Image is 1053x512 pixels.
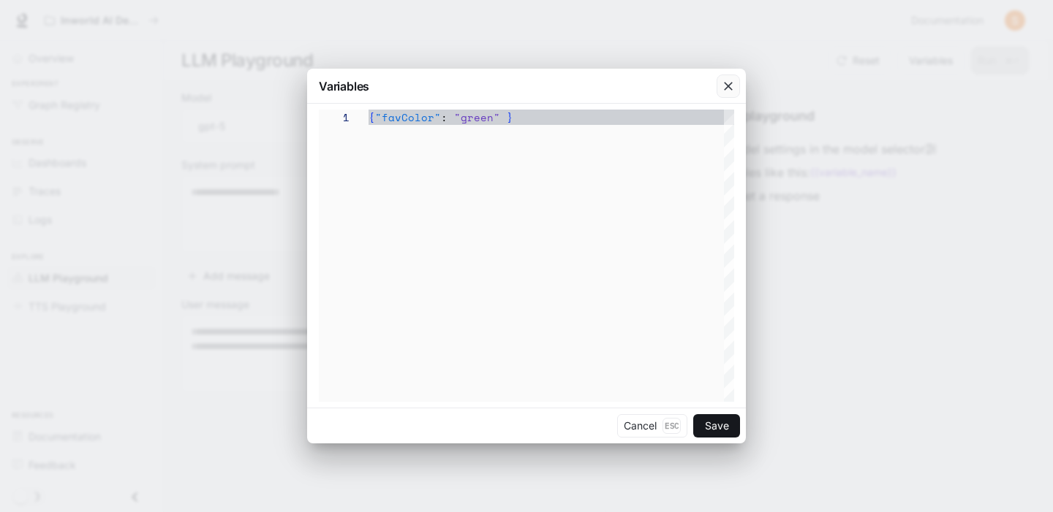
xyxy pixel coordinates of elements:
span: "green" [454,110,500,125]
button: Save [693,414,740,438]
span: } [507,110,513,125]
p: Esc [663,418,681,434]
div: 1 [319,110,350,125]
span: { [369,110,375,125]
button: CancelEsc [617,414,687,438]
span: "favColor" [375,110,441,125]
p: Variables [319,77,369,95]
span: : [441,110,448,125]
